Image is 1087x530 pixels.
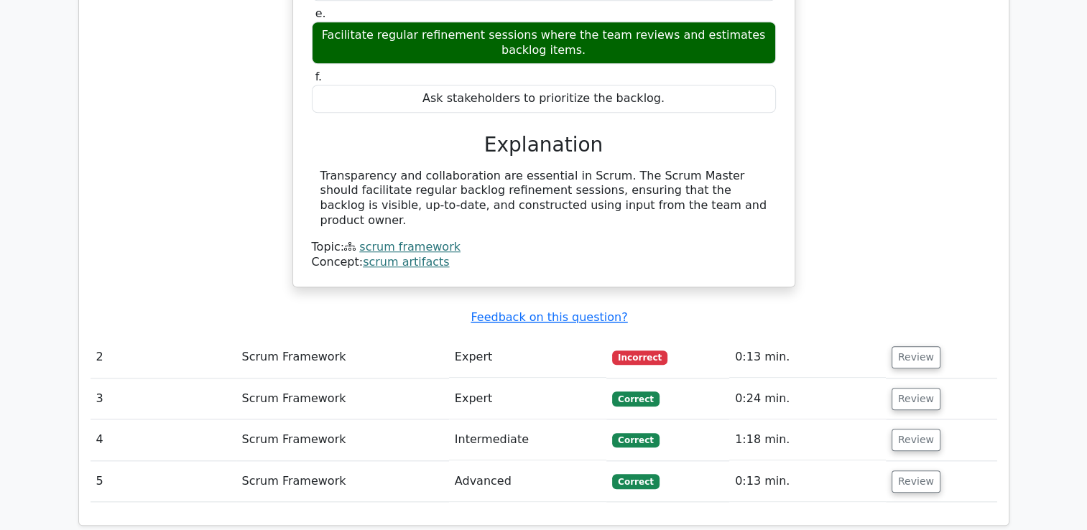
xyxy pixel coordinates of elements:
button: Review [892,429,940,451]
td: 0:13 min. [729,461,886,502]
span: f. [315,70,323,83]
td: Scrum Framework [236,461,449,502]
span: Correct [612,474,659,488]
span: e. [315,6,326,20]
a: Feedback on this question? [471,310,627,324]
button: Review [892,470,940,493]
td: Scrum Framework [236,419,449,460]
td: Intermediate [449,419,606,460]
a: scrum artifacts [363,255,449,269]
h3: Explanation [320,133,767,157]
a: scrum framework [359,240,461,254]
div: Concept: [312,255,776,270]
td: 2 [91,337,236,378]
td: 0:24 min. [729,378,886,419]
div: Transparency and collaboration are essential in Scrum. The Scrum Master should facilitate regular... [320,169,767,228]
td: Scrum Framework [236,337,449,378]
button: Review [892,346,940,368]
button: Review [892,388,940,410]
span: Correct [612,391,659,406]
div: Topic: [312,240,776,255]
td: 3 [91,378,236,419]
td: 1:18 min. [729,419,886,460]
div: Facilitate regular refinement sessions where the team reviews and estimates backlog items. [312,22,776,65]
span: Correct [612,433,659,447]
td: 0:13 min. [729,337,886,378]
td: 4 [91,419,236,460]
td: Scrum Framework [236,378,449,419]
div: Ask stakeholders to prioritize the backlog. [312,85,776,113]
td: 5 [91,461,236,502]
td: Advanced [449,461,606,502]
td: Expert [449,337,606,378]
span: Incorrect [612,350,667,365]
td: Expert [449,378,606,419]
